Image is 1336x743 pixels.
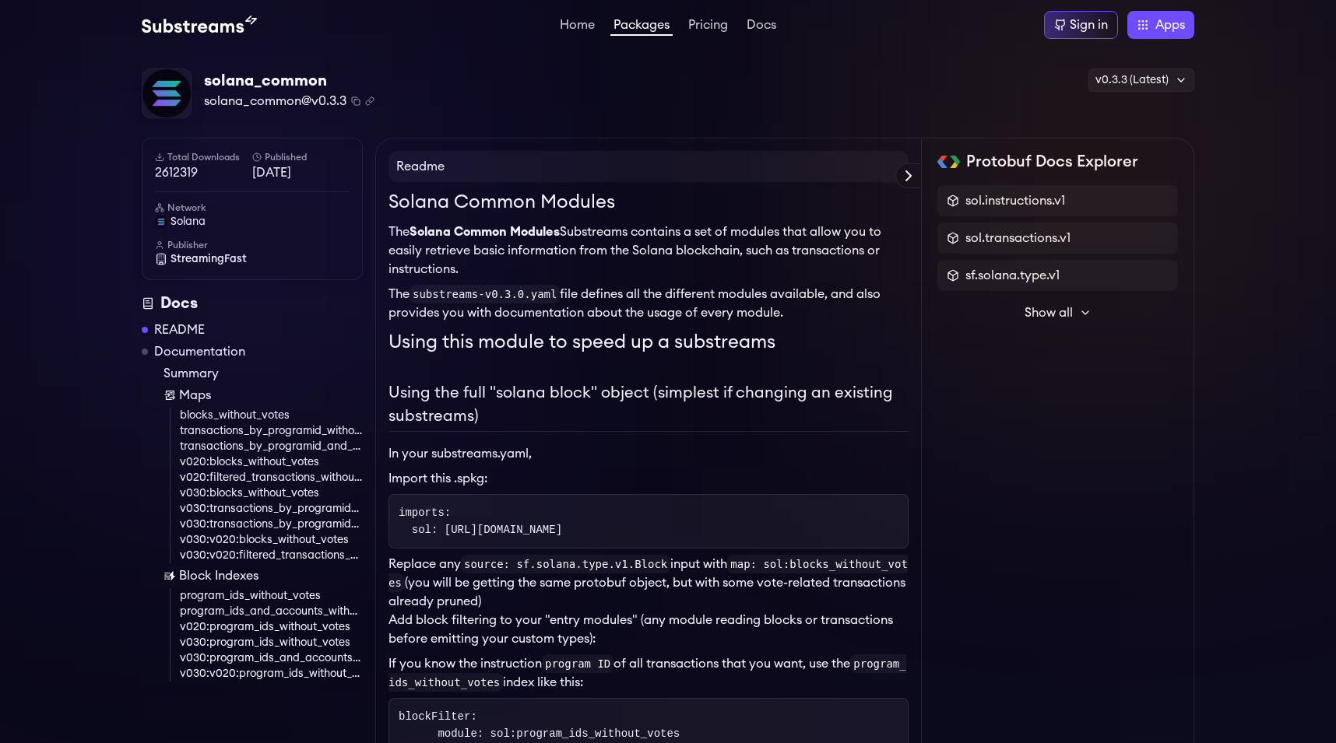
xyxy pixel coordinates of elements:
span: StreamingFast [171,251,247,267]
h6: Network [155,202,350,214]
p: The file defines all the different modules available, and also provides you with documentation ab... [388,285,909,322]
a: README [154,321,205,339]
h1: Solana Common Modules [388,188,909,216]
span: solana_common@v0.3.3 [204,92,346,110]
a: Sign in [1044,11,1118,39]
a: v030:program_ids_and_accounts_without_votes [180,650,363,666]
a: v020:blocks_without_votes [180,454,363,470]
p: If you know the instruction of all transactions that you want, use the index like this: [388,654,909,692]
a: program_ids_and_accounts_without_votes [180,604,363,619]
a: v030:transactions_by_programid_without_votes [180,501,363,517]
a: v030:v020:filtered_transactions_without_votes [180,548,363,563]
p: In your substreams.yaml, [388,444,909,463]
code: substreams-v0.3.0.yaml [410,285,560,303]
span: Apps [1155,16,1185,34]
img: Map icon [163,389,176,401]
a: Documentation [154,342,245,361]
button: Copy .spkg link to clipboard [365,96,374,106]
div: v0.3.3 (Latest) [1088,68,1194,92]
a: v030:blocks_without_votes [180,485,363,501]
span: 2612319 [155,163,252,182]
a: Maps [163,386,363,405]
button: Show all [937,297,1178,328]
a: solana [155,214,350,230]
strong: Solana Common Modules [410,226,560,238]
a: Packages [610,19,673,36]
a: v030:program_ids_without_votes [180,635,363,650]
h6: Total Downloads [155,151,252,163]
a: v030:transactions_by_programid_and_account_without_votes [180,517,363,532]
a: Pricing [685,19,731,34]
p: Add block filtering to your "entry modules" (any module reading blocks or transactions before emi... [388,611,909,648]
a: Docs [744,19,779,34]
img: Block Index icon [163,570,176,582]
code: program_ids_without_votes [388,654,906,692]
a: transactions_by_programid_without_votes [180,423,363,439]
span: [DATE] [252,163,350,182]
a: program_ids_without_votes [180,588,363,604]
h6: Publisher [155,239,350,251]
p: The Substreams contains a set of modules that allow you to easily retrieve basic information from... [388,223,909,279]
h2: Protobuf Docs Explorer [966,151,1138,173]
a: Summary [163,364,363,383]
a: Home [557,19,598,34]
span: sf.solana.type.v1 [965,266,1060,285]
img: solana [155,216,167,228]
div: solana_common [204,70,374,92]
a: v030:v020:blocks_without_votes [180,532,363,548]
div: Sign in [1070,16,1108,34]
code: map: sol:blocks_without_votes [388,555,908,592]
span: solana [171,214,206,230]
a: v030:v020:program_ids_without_votes [180,666,363,682]
img: Protobuf [937,156,960,168]
span: sol.transactions.v1 [965,229,1071,247]
code: program ID [542,654,614,673]
a: transactions_by_programid_and_account_without_votes [180,439,363,454]
h2: Using the full "solana block" object (simplest if changing an existing substreams) [388,381,909,432]
a: blocks_without_votes [180,408,363,423]
p: Replace any input with (you will be getting the same protobuf object, but with some vote-related ... [388,555,909,611]
img: Package Logo [142,69,191,117]
code: source: sf.solana.type.v1.Block [461,555,670,573]
a: Block Indexes [163,566,363,585]
h1: Using this module to speed up a substreams [388,328,909,356]
a: StreamingFast [155,251,350,267]
a: v020:filtered_transactions_without_votes [180,470,363,485]
img: Substream's logo [142,16,257,34]
button: Copy package name and version [351,96,360,106]
h4: Readme [388,151,909,182]
span: Show all [1025,303,1073,322]
li: Import this .spkg: [388,469,909,488]
h6: Published [252,151,350,163]
a: v020:program_ids_without_votes [180,619,363,635]
div: Docs [142,293,363,314]
span: sol.instructions.v1 [965,191,1065,210]
code: imports: sol: [URL][DOMAIN_NAME] [399,506,562,536]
